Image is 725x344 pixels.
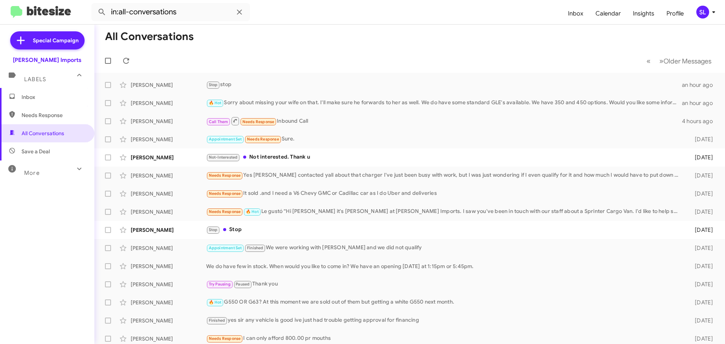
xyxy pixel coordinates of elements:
div: [DATE] [683,262,719,270]
span: « [646,56,651,66]
div: [DATE] [683,136,719,143]
span: Inbox [22,93,86,101]
div: [PERSON_NAME] [131,226,206,234]
div: [PERSON_NAME] [131,190,206,197]
span: Paused [236,282,250,287]
div: [PERSON_NAME] [131,281,206,288]
div: Sure. [206,135,683,143]
div: [DATE] [683,299,719,306]
span: Needs Response [209,173,241,178]
div: G550 OR G63? At this moment we are sold out of them but getting a white G550 next month. [206,298,683,307]
div: [DATE] [683,226,719,234]
div: Inbound Call [206,116,682,126]
div: [PERSON_NAME] [131,99,206,107]
span: Finished [209,318,225,323]
button: Next [655,53,716,69]
div: Not interested. Thank u [206,153,683,162]
span: Needs Response [209,209,241,214]
div: [PERSON_NAME] Imports [13,56,82,64]
span: Needs Response [22,111,86,119]
div: [PERSON_NAME] [131,172,206,179]
input: Search [91,3,250,21]
div: We do have few in stock. When would you like to come in? We have an opening [DATE] at 1:15pm or 5... [206,262,683,270]
div: [PERSON_NAME] [131,117,206,125]
span: Appointment Set [209,137,242,142]
div: [DATE] [683,335,719,342]
div: [PERSON_NAME] [131,317,206,324]
div: [DATE] [683,190,719,197]
div: [PERSON_NAME] [131,262,206,270]
a: Insights [627,3,660,25]
div: Thank you [206,280,683,288]
div: We were working with [PERSON_NAME] and we did not qualify [206,244,683,252]
span: Older Messages [663,57,711,65]
div: [DATE] [683,281,719,288]
div: It sold .and I need a V6 Chevy GMC or Cadillac car as I do Uber and deliveries [206,189,683,198]
div: [PERSON_NAME] [131,299,206,306]
div: [DATE] [683,172,719,179]
span: Call Them [209,119,228,124]
a: Calendar [589,3,627,25]
span: Labels [24,76,46,83]
span: Stop [209,227,218,232]
div: [DATE] [683,317,719,324]
div: [DATE] [683,154,719,161]
div: I can only afford 800.00 pr mouths [206,334,683,343]
a: Profile [660,3,690,25]
div: [PERSON_NAME] [131,244,206,252]
span: Save a Deal [22,148,50,155]
div: [PERSON_NAME] [131,154,206,161]
a: Inbox [562,3,589,25]
div: Yes [PERSON_NAME] contacted yall about that charger I've just been busy with work, but I was just... [206,171,683,180]
div: SL [696,6,709,19]
div: Le gustó “Hi [PERSON_NAME] it's [PERSON_NAME] at [PERSON_NAME] Imports. I saw you've been in touc... [206,207,683,216]
div: 4 hours ago [682,117,719,125]
span: Needs Response [242,119,275,124]
span: 🔥 Hot [246,209,259,214]
div: [DATE] [683,244,719,252]
div: [DATE] [683,208,719,216]
span: Not-Interested [209,155,238,160]
span: » [659,56,663,66]
div: [PERSON_NAME] [131,136,206,143]
span: Needs Response [209,191,241,196]
h1: All Conversations [105,31,194,43]
span: Try Pausing [209,282,231,287]
span: Finished [247,245,264,250]
span: Needs Response [247,137,279,142]
div: yes sir any vehicle is good ive just had trouble getting approval for financing [206,316,683,325]
span: 🔥 Hot [209,100,222,105]
nav: Page navigation example [642,53,716,69]
span: Appointment Set [209,245,242,250]
div: Stop [206,225,683,234]
div: [PERSON_NAME] [131,208,206,216]
a: Special Campaign [10,31,85,49]
span: All Conversations [22,130,64,137]
div: [PERSON_NAME] [131,335,206,342]
div: stop [206,80,682,89]
button: SL [690,6,717,19]
div: an hour ago [682,81,719,89]
div: an hour ago [682,99,719,107]
span: More [24,170,40,176]
span: Stop [209,82,218,87]
span: Special Campaign [33,37,79,44]
div: Sorry about missing your wife on that. I'll make sure he forwards to her as well. We do have some... [206,99,682,107]
span: 🔥 Hot [209,300,222,305]
span: Needs Response [209,336,241,341]
button: Previous [642,53,655,69]
div: [PERSON_NAME] [131,81,206,89]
